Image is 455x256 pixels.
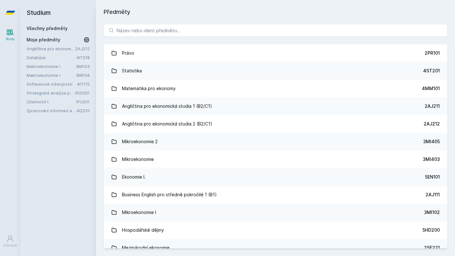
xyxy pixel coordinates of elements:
[423,138,440,145] div: 3MI405
[27,72,76,78] a: Makroekonomie I
[6,37,15,41] div: Study
[104,168,447,186] a: Ekonomie I. 5EN101
[76,55,90,60] a: 4IT218
[122,118,212,130] div: Angličtina pro ekonomická studia 2 (B2/C1)
[122,47,134,59] div: Právo
[122,241,170,254] div: Mezinárodní ekonomie
[104,221,447,239] a: Hospodářské dějiny 5HD200
[27,81,77,87] a: Softwarové inženýrství
[122,188,217,201] div: Business English pro středně pokročilé 1 (B1)
[104,80,447,97] a: Matematika pro ekonomy 4MM101
[27,26,68,31] a: Všechny předměty
[425,174,440,180] div: 5EN101
[122,135,158,148] div: Mikroekonomie 2
[423,68,440,74] div: 4ST201
[76,99,90,104] a: 1FU201
[104,62,447,80] a: Statistika 4ST201
[27,46,75,52] a: Angličtina pro ekonomická studia 2 (B2/C1)
[27,90,75,96] a: Strategická analýza pro informatiky a statistiky
[104,133,447,150] a: Mikroekonomie 2 3MI405
[27,107,77,114] a: Zpracování informací a znalostí
[1,232,19,251] a: Uživatel
[425,103,440,109] div: 2AJ211
[424,245,440,251] div: 2SE221
[122,171,146,183] div: Ekonomie I.
[1,25,19,45] a: Study
[122,64,142,77] div: Statistika
[77,108,90,113] a: 4IZ210
[76,64,90,69] a: 3MI103
[122,153,154,166] div: Mikroekonomie
[75,46,90,51] a: 2AJ212
[122,224,164,236] div: Hospodářské dějiny
[424,209,440,216] div: 3MI102
[76,73,90,78] a: 3MI104
[122,82,176,95] div: Matematika pro ekonomy
[422,227,440,233] div: 5HD200
[77,82,90,87] a: 4IT115
[27,37,60,43] span: Moje předměty
[104,204,447,221] a: Mikroekonomie I 3MI102
[75,90,90,95] a: 3SG201
[104,24,447,37] input: Název nebo ident předmětu…
[422,85,440,92] div: 4MM101
[122,206,156,219] div: Mikroekonomie I
[426,192,440,198] div: 2AJ111
[104,115,447,133] a: Angličtina pro ekonomická studia 2 (B2/C1) 2AJ212
[425,50,440,56] div: 2PR101
[424,121,440,127] div: 2AJ212
[27,54,76,61] a: Databáze
[104,186,447,204] a: Business English pro středně pokročilé 1 (B1) 2AJ111
[423,156,440,162] div: 3MI403
[3,243,17,248] div: Uživatel
[27,99,76,105] a: Účetnictví I.
[104,150,447,168] a: Mikroekonomie 3MI403
[27,63,76,70] a: Makroekonomie I
[104,44,447,62] a: Právo 2PR101
[104,8,447,16] h1: Předměty
[122,100,212,113] div: Angličtina pro ekonomická studia 1 (B2/C1)
[104,97,447,115] a: Angličtina pro ekonomická studia 1 (B2/C1) 2AJ211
